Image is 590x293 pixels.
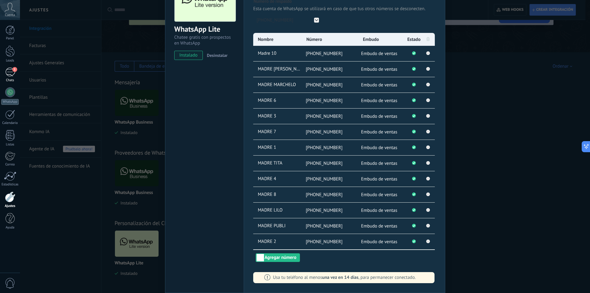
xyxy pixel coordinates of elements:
button: Agregar número [256,253,300,262]
div: Listas [1,143,19,147]
span: [PHONE_NUMBER] [306,129,343,135]
button: [PHONE_NUMBER] [253,15,321,26]
span: Embudo [363,37,379,42]
div: Correo [1,163,19,167]
span: Nombre [258,37,273,42]
div: Estadísticas [1,183,19,187]
li: Conectado correctamente [406,93,422,108]
p: Esta cuenta de WhatsApp se utilizará en caso de que tus otros números se desconecten. [253,6,436,12]
li: Conectado correctamente [406,171,422,187]
div: Chats [1,78,19,82]
span: MADRE 2 [257,239,301,245]
span: Desinstalar [207,53,227,58]
span: MADRE 3 [257,113,301,120]
span: Embudo de ventas [361,239,397,245]
span: MADRE MARCHELO [257,82,301,88]
span: [PHONE_NUMBER] [306,66,343,72]
span: una vez en 14 días [322,275,358,280]
span: Embudo de ventas [361,51,397,57]
span: MADRE PUBLI [257,223,301,229]
span: Cuenta [5,13,15,17]
span: Embudo de ventas [361,82,397,88]
span: Embudo de ventas [361,129,397,135]
span: Madre 10 [257,50,301,57]
li: Conectado correctamente [406,77,422,93]
li: Conectado correctamente [406,187,422,202]
div: Ajustes [1,204,19,208]
li: Conectado correctamente [406,156,422,171]
span: [PHONE_NUMBER] [306,223,343,229]
div: WhatsApp Lite [174,24,235,34]
span: MADRE TITA [257,160,301,167]
li: Conectado correctamente [406,109,422,124]
span: Estado [407,37,421,42]
span: Embudo de ventas [361,223,397,229]
span: Número [306,37,322,42]
span: [PHONE_NUMBER] [306,98,343,104]
span: Embudo de ventas [361,66,397,72]
span: Usa tu teléfono al menos , para permanecer conectado. [273,275,416,280]
span: MADRE ARON [257,66,301,73]
li: Conectado correctamente [406,61,422,77]
span: Embudo de ventas [361,160,397,166]
span: [PHONE_NUMBER] [306,113,343,119]
li: Conectado correctamente [406,203,422,218]
span: Embudo de ventas [361,145,397,151]
span: instalado [175,51,203,60]
span: MADRE 1 [257,145,301,151]
span: [PHONE_NUMBER] [306,176,343,182]
div: Calendario [1,121,19,125]
span: MADRE 6 [257,97,301,104]
span: [PHONE_NUMBER] [306,51,343,57]
span: Embudo de ventas [361,192,397,198]
span: [PHONE_NUMBER] [306,239,343,245]
span: MADRE 8 [257,192,301,198]
div: Leads [1,59,19,63]
div: WhatsApp [1,99,19,105]
div: Chatee gratis con prospectos en WhatsApp [174,34,235,46]
span: Embudo de ventas [361,98,397,104]
span: [PHONE_NUMBER] [306,208,343,213]
span: MADRE 4 [257,176,301,182]
li: Conectado correctamente [406,140,422,155]
div: Ayuda [1,226,19,230]
span: MADRE 7 [257,129,301,135]
span: [PHONE_NUMBER] [306,145,343,151]
span: Embudo de ventas [361,176,397,182]
li: Conectado correctamente [406,124,422,140]
li: Conectado correctamente [406,46,422,61]
span: [PHONE_NUMBER] [306,160,343,166]
span: MADRE LILO [257,207,301,214]
li: Conectado correctamente [406,234,422,249]
span: [PHONE_NUMBER] [306,192,343,198]
span: [PHONE_NUMBER] [257,17,293,23]
div: Panel [1,37,19,41]
span: Embudo de ventas [361,208,397,213]
button: Desinstalar [204,51,227,60]
span: Embudo de ventas [361,113,397,119]
li: Conectado correctamente [406,218,422,234]
span: [PHONE_NUMBER] [306,82,343,88]
span: 1 [12,67,17,72]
